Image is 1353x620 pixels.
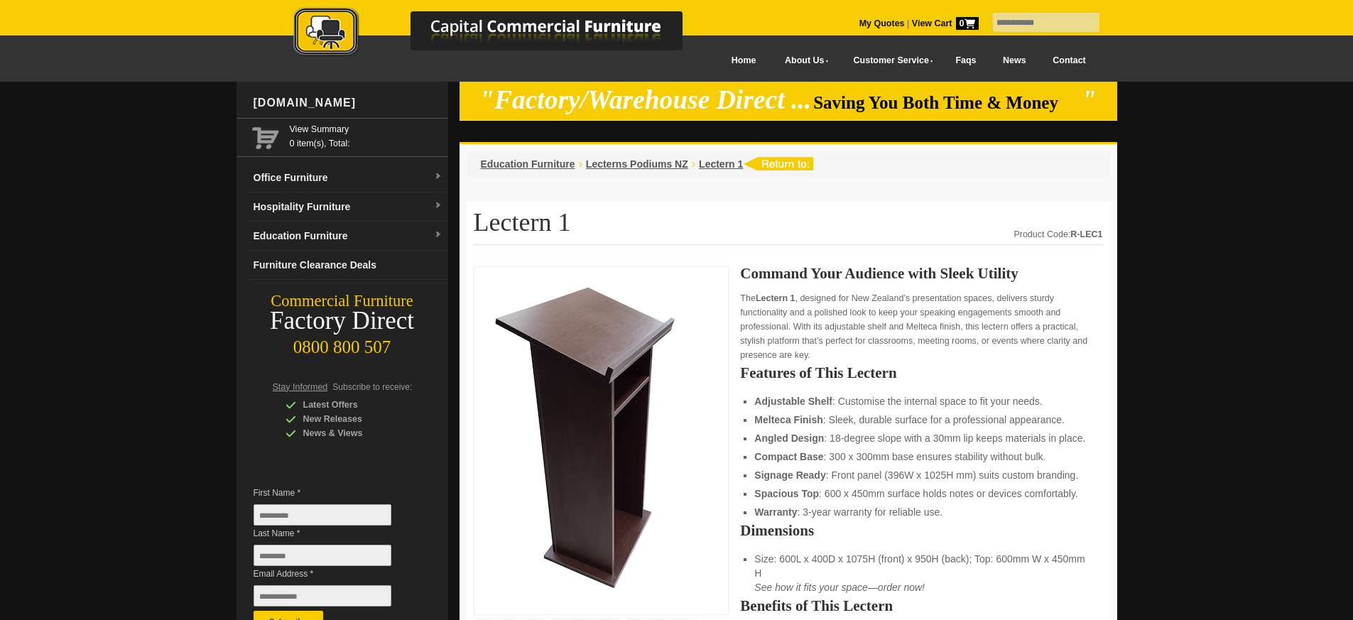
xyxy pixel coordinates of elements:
[254,585,391,607] input: Email Address *
[248,251,448,280] a: Furniture Clearance Deals
[754,505,1088,519] li: : 3-year warranty for reliable use.
[769,45,837,77] a: About Us
[754,414,822,425] strong: Melteca Finish
[434,173,442,181] img: dropdown
[286,426,420,440] div: News & Views
[286,398,420,412] div: Latest Offers
[754,431,1088,445] li: : 18-degree slope with a 30mm lip keeps materials in place.
[1082,85,1097,114] em: "
[248,82,448,124] div: [DOMAIN_NAME]
[754,413,1088,427] li: : Sleek, durable surface for a professional appearance.
[740,599,1102,613] h2: Benefits of This Lectern
[754,582,925,593] em: See how it fits your space—order now!
[754,486,1088,501] li: : 600 x 450mm surface holds notes or devices comfortably.
[956,17,979,30] span: 0
[248,163,448,192] a: Office Furnituredropdown
[813,93,1080,112] span: Saving You Both Time & Money
[248,222,448,251] a: Education Furnituredropdown
[754,433,824,444] strong: Angled Design
[254,567,413,581] span: Email Address *
[692,157,695,171] li: ›
[740,266,1102,281] h2: Command Your Audience with Sleek Utility
[912,18,979,28] strong: View Cart
[286,412,420,426] div: New Releases
[1070,229,1102,239] strong: R-LEC1
[754,451,823,462] strong: Compact Base
[989,45,1039,77] a: News
[237,291,448,311] div: Commercial Furniture
[859,18,905,28] a: My Quotes
[254,7,751,63] a: Capital Commercial Furniture Logo
[743,157,813,170] img: return to
[254,526,413,540] span: Last Name *
[754,450,1088,464] li: : 300 x 300mm base ensures stability without bulk.
[740,523,1102,538] h2: Dimensions
[332,382,412,392] span: Subscribe to receive:
[586,158,688,170] a: Lecterns Podiums NZ
[481,158,575,170] a: Education Furniture
[837,45,942,77] a: Customer Service
[699,158,743,170] a: Lectern 1
[754,506,797,518] strong: Warranty
[754,468,1088,482] li: : Front panel (396W x 1025H mm) suits custom branding.
[237,311,448,331] div: Factory Direct
[754,488,819,499] strong: Spacious Top
[254,7,751,59] img: Capital Commercial Furniture Logo
[756,293,795,303] strong: Lectern 1
[479,85,811,114] em: "Factory/Warehouse Direct ...
[740,366,1102,380] h2: Features of This Lectern
[254,504,391,526] input: First Name *
[254,545,391,566] input: Last Name *
[482,274,695,603] img: Lectern 1
[942,45,990,77] a: Faqs
[579,157,582,171] li: ›
[1039,45,1099,77] a: Contact
[754,469,825,481] strong: Signage Ready
[474,209,1103,245] h1: Lectern 1
[273,382,328,392] span: Stay Informed
[434,231,442,239] img: dropdown
[254,486,413,500] span: First Name *
[434,202,442,210] img: dropdown
[754,394,1088,408] li: : Customise the internal space to fit your needs.
[754,396,832,407] strong: Adjustable Shelf
[740,291,1102,362] p: The , designed for New Zealand’s presentation spaces, delivers sturdy functionality and a polishe...
[290,122,442,136] a: View Summary
[754,552,1088,594] li: Size: 600L x 400D x 1075H (front) x 950H (back); Top: 600mm W x 450mm H
[1014,227,1102,241] div: Product Code:
[237,330,448,357] div: 0800 800 507
[909,18,978,28] a: View Cart0
[290,122,442,148] span: 0 item(s), Total:
[248,192,448,222] a: Hospitality Furnituredropdown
